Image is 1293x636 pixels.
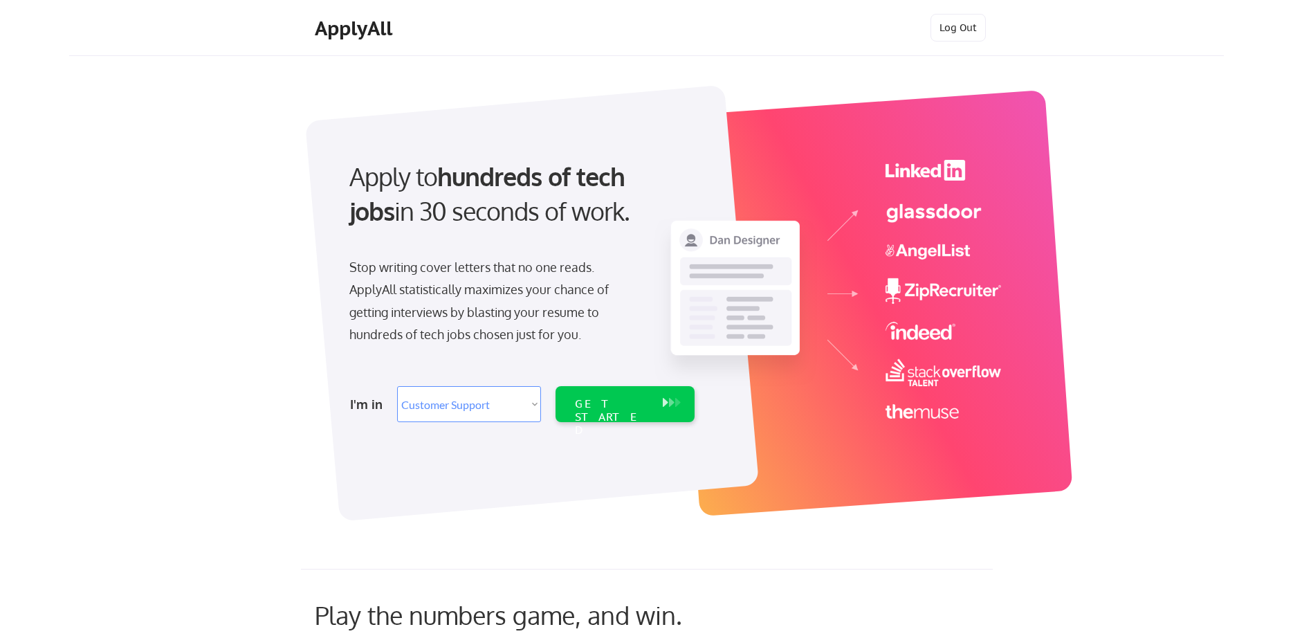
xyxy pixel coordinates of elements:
[349,159,689,229] div: Apply to in 30 seconds of work.
[350,393,389,415] div: I'm in
[315,17,396,40] div: ApplyAll
[575,397,649,437] div: GET STARTED
[315,600,744,630] div: Play the numbers game, and win.
[349,256,634,346] div: Stop writing cover letters that no one reads. ApplyAll statistically maximizes your chance of get...
[930,14,986,42] button: Log Out
[349,161,631,226] strong: hundreds of tech jobs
